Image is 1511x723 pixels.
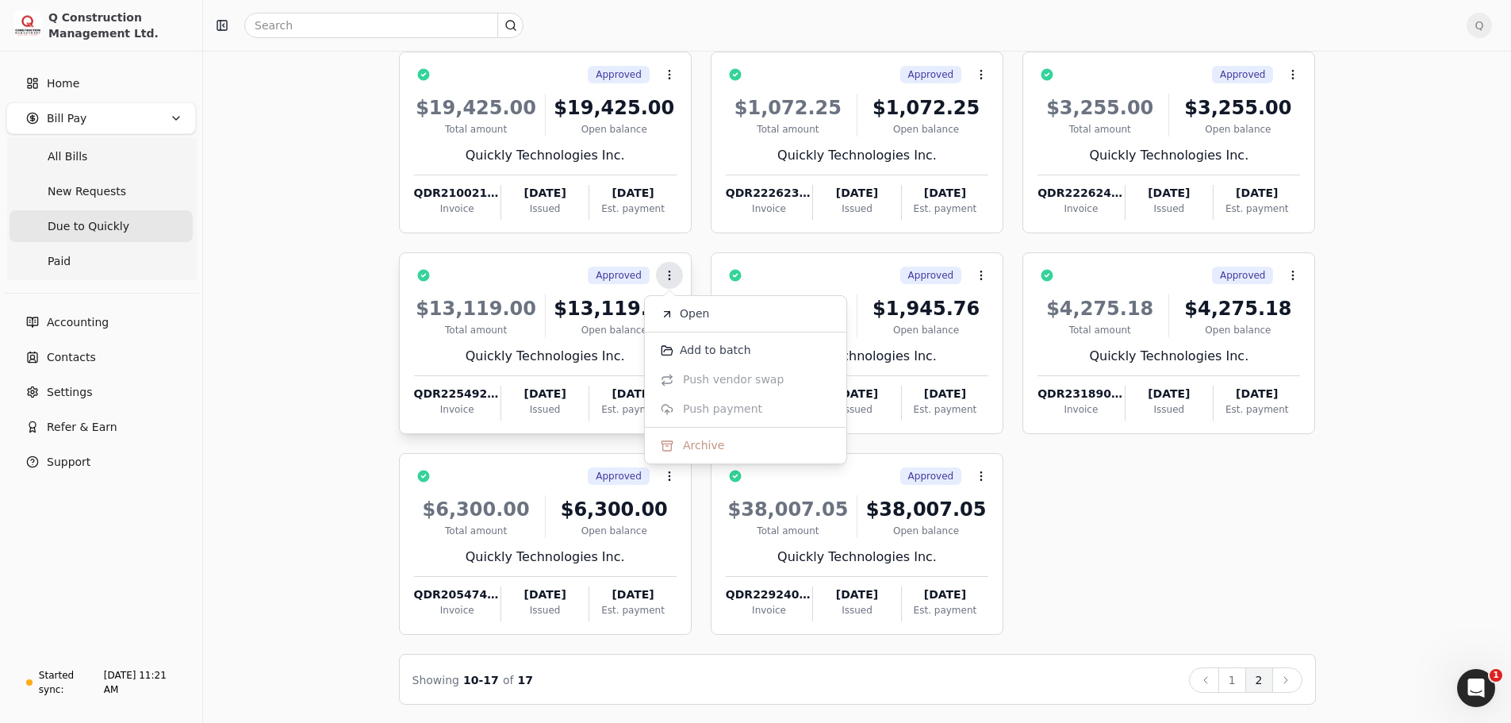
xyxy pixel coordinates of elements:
a: Accounting [6,306,196,338]
div: Open balance [552,122,677,137]
button: Bill Pay [6,102,196,134]
div: [DATE] 11:21 AM [104,668,182,697]
div: [DATE] [1214,386,1300,402]
div: QDR231890-618 [1037,386,1124,402]
a: Paid [10,245,193,277]
div: Est. payment [902,603,988,617]
div: Issued [813,402,900,417]
div: Total amount [414,122,539,137]
a: Settings [6,376,196,408]
div: $6,300.00 [552,495,677,524]
div: Total amount [726,122,850,137]
div: Invoice [414,603,500,617]
div: Issued [501,202,589,216]
div: [DATE] [1214,185,1300,202]
img: 3171ca1f-602b-4dfe-91f0-0ace091e1481.jpeg [13,11,42,40]
div: Issued [1126,402,1213,417]
button: Q [1467,13,1492,38]
div: [DATE] [813,386,900,402]
span: Due to Quickly [48,218,129,235]
span: Approved [596,67,642,82]
span: 17 [518,674,533,686]
button: 2 [1245,667,1273,693]
a: Started sync:[DATE] 11:21 AM [6,661,196,704]
span: of [503,674,514,686]
div: Open balance [864,122,988,137]
div: QDR210021-0539 [414,185,500,202]
div: Est. payment [589,603,676,617]
div: [DATE] [902,386,988,402]
a: Due to Quickly [10,210,193,242]
span: All Bills [48,148,87,165]
div: Quickly Technologies Inc. [726,347,988,366]
div: Total amount [1037,122,1162,137]
div: Total amount [414,323,539,337]
div: Quickly Technologies Inc. [726,146,988,165]
div: [DATE] [813,185,900,202]
div: $1,072.25 [726,94,850,122]
div: $1,945.76 [864,294,988,323]
div: Invoice [1037,202,1124,216]
div: Total amount [414,524,539,538]
div: [DATE] [501,386,589,402]
div: Invoice [726,603,812,617]
span: Home [47,75,79,92]
div: Total amount [1037,323,1162,337]
button: Support [6,446,196,478]
span: Paid [48,253,71,270]
div: [DATE] [501,586,589,603]
div: Est. payment [1214,402,1300,417]
span: New Requests [48,183,126,200]
div: $38,007.05 [864,495,988,524]
div: Invoice [726,202,812,216]
div: $4,275.18 [1175,294,1300,323]
div: [DATE] [902,185,988,202]
span: Approved [1220,67,1266,82]
div: $19,425.00 [552,94,677,122]
div: Invoice [1037,402,1124,417]
a: Contacts [6,341,196,373]
div: $4,275.18 [1037,294,1162,323]
div: $6,300.00 [414,495,539,524]
div: Open balance [552,524,677,538]
div: $1,072.25 [864,94,988,122]
span: Approved [1220,268,1266,283]
span: Settings [47,384,92,401]
a: Home [6,67,196,99]
button: 1 [1218,667,1246,693]
span: Accounting [47,314,109,331]
span: Add to batch [680,342,751,359]
div: $3,255.00 [1037,94,1162,122]
span: Contacts [47,349,96,366]
span: Bill Pay [47,110,86,127]
div: Open balance [1175,323,1300,337]
div: Est. payment [1214,202,1300,216]
span: Showing [412,674,459,686]
span: Approved [908,268,954,283]
div: QDR222623-1344 [726,185,812,202]
div: Issued [813,202,900,216]
a: New Requests [10,175,193,207]
div: Invoice [414,402,500,417]
div: Quickly Technologies Inc. [726,548,988,567]
div: Open balance [552,323,677,337]
div: Issued [813,603,900,617]
div: Est. payment [902,402,988,417]
div: $38,007.05 [726,495,850,524]
div: Quickly Technologies Inc. [414,548,677,567]
div: Est. payment [589,402,676,417]
div: [DATE] [1126,386,1213,402]
div: [DATE] [589,586,676,603]
div: Open balance [864,323,988,337]
div: [DATE] [1126,185,1213,202]
div: [DATE] [501,185,589,202]
span: Push vendor swap [683,371,784,388]
div: $13,119.00 [414,294,539,323]
div: [DATE] [902,586,988,603]
span: Support [47,454,90,471]
div: QDR205474-006 [414,586,500,603]
div: Issued [501,603,589,617]
div: Total amount [726,524,850,538]
div: Invoice [414,202,500,216]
